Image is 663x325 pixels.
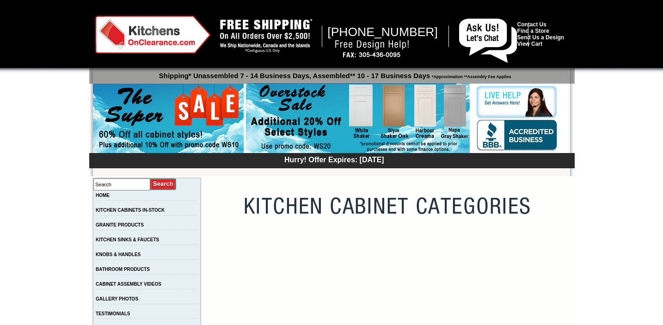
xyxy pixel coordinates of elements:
img: Kitchens on Clearance Logo [95,16,211,54]
input: Submit [150,178,177,190]
div: Hurry! Offer Expires: [DATE] [94,154,575,164]
a: HOME [96,193,110,198]
a: KITCHEN SINKS & FAUCETS [96,237,159,242]
p: Shipping* Unassembled 7 - 14 Business Days, Assembled** 10 - 17 Business Days [94,67,575,80]
a: KNOBS & HANDLES [96,252,141,257]
span: *Approximation **Assembly Fee Applies [430,72,511,79]
a: GALLERY PHOTOS [96,296,138,301]
a: Find a Store [517,28,549,34]
a: BATHROOM PRODUCTS [96,267,150,272]
a: KITCHEN CABINETS IN-STOCK [96,208,165,213]
a: Contact Us [517,21,546,28]
a: GRANITE PRODUCTS [96,222,144,227]
a: TESTIMONIALS [96,311,130,316]
span: [PHONE_NUMBER] [327,25,438,39]
a: CABINET ASSEMBLY VIDEOS [96,282,161,287]
a: Send Us a Design [517,34,564,41]
a: View Cart [517,41,542,47]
